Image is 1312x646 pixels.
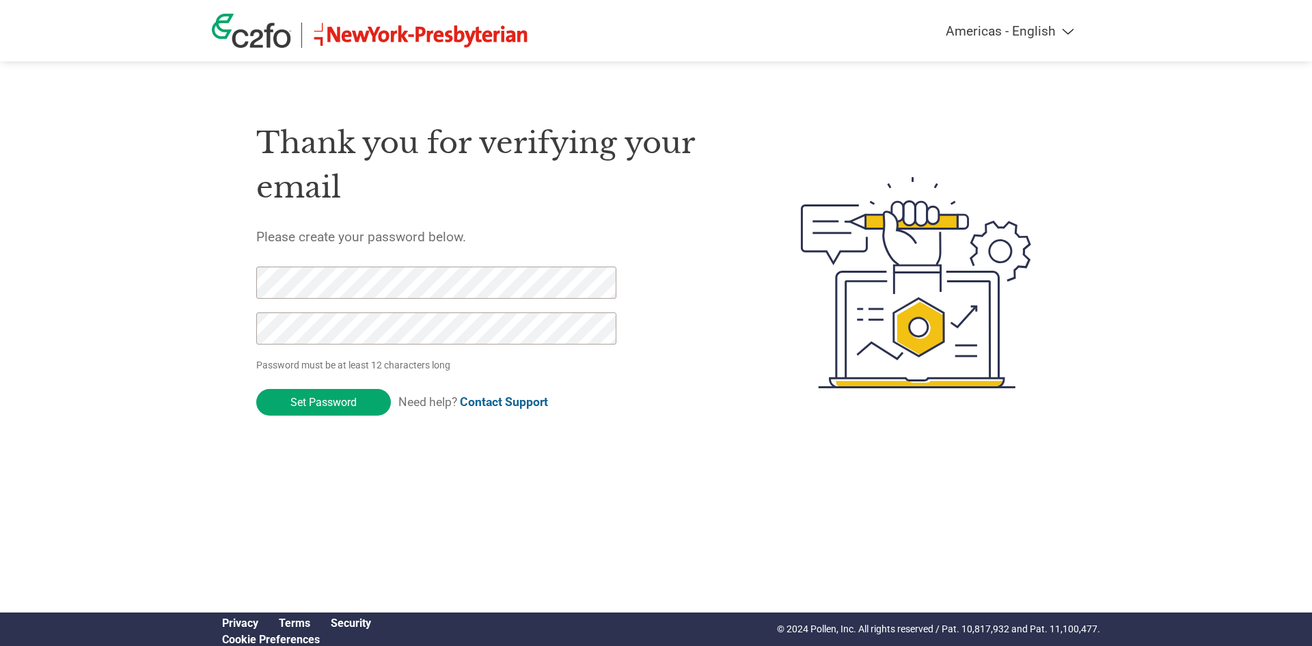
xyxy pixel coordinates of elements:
[776,102,1056,464] img: create-password
[777,622,1100,636] p: © 2024 Pollen, Inc. All rights reserved / Pat. 10,817,932 and Pat. 11,100,477.
[222,617,258,630] a: Privacy
[331,617,371,630] a: Security
[279,617,310,630] a: Terms
[212,14,291,48] img: c2fo logo
[460,395,548,409] a: Contact Support
[256,229,736,245] h5: Please create your password below.
[212,633,381,646] div: Open Cookie Preferences Modal
[256,121,736,209] h1: Thank you for verifying your email
[256,358,621,373] p: Password must be at least 12 characters long
[398,395,548,409] span: Need help?
[256,389,391,416] input: Set Password
[222,633,320,646] a: Cookie Preferences, opens a dedicated popup modal window
[312,23,530,48] img: NewYork-Presbyterian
